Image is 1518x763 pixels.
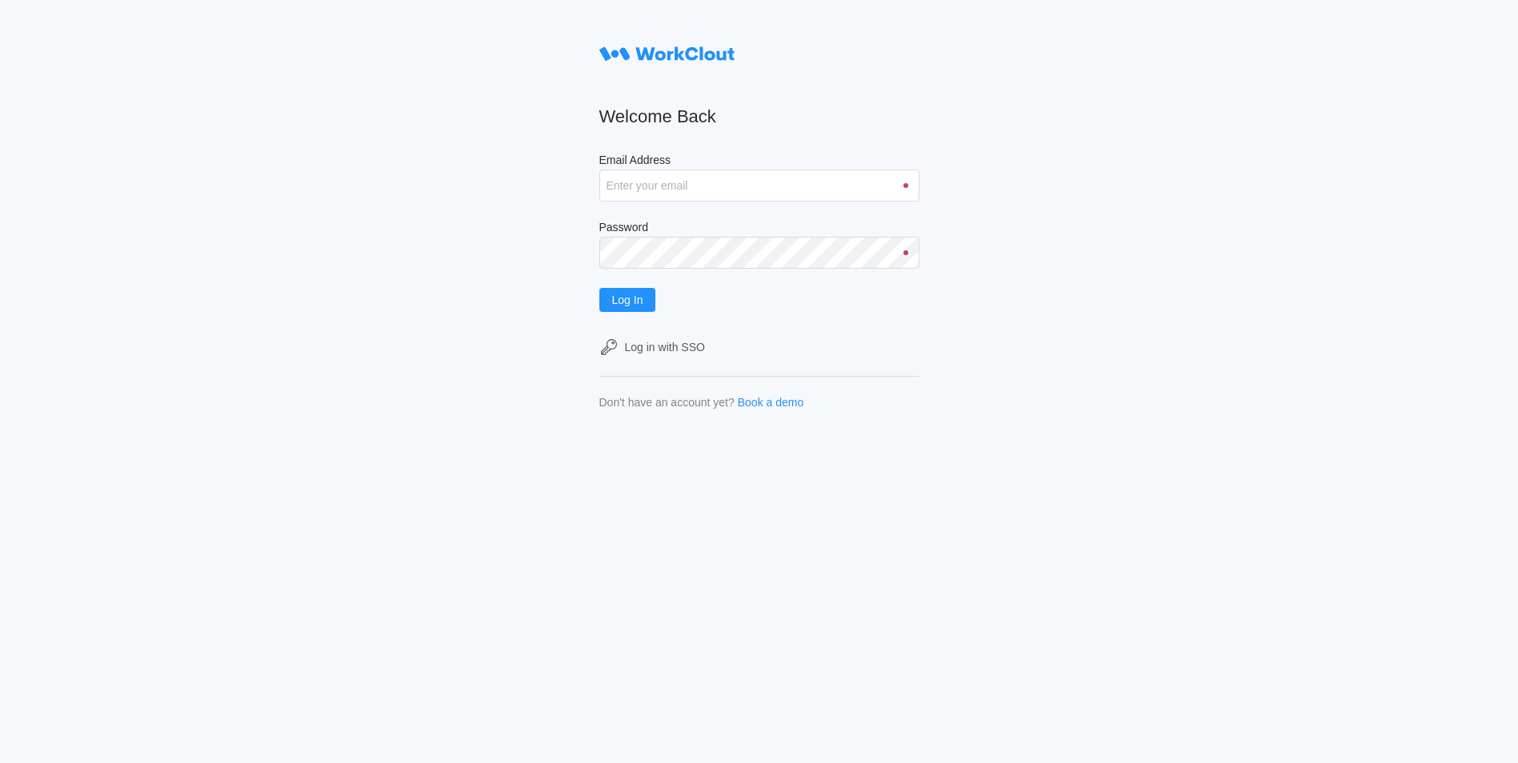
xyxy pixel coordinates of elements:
button: Log In [599,288,656,312]
h2: Welcome Back [599,106,919,128]
input: Enter your email [599,170,919,202]
a: Log in with SSO [599,338,919,357]
label: Password [599,221,919,237]
div: Don't have an account yet? [599,396,735,409]
a: Book a demo [738,396,804,409]
label: Email Address [599,154,919,170]
div: Log in with SSO [625,341,705,354]
span: Log In [612,294,643,306]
